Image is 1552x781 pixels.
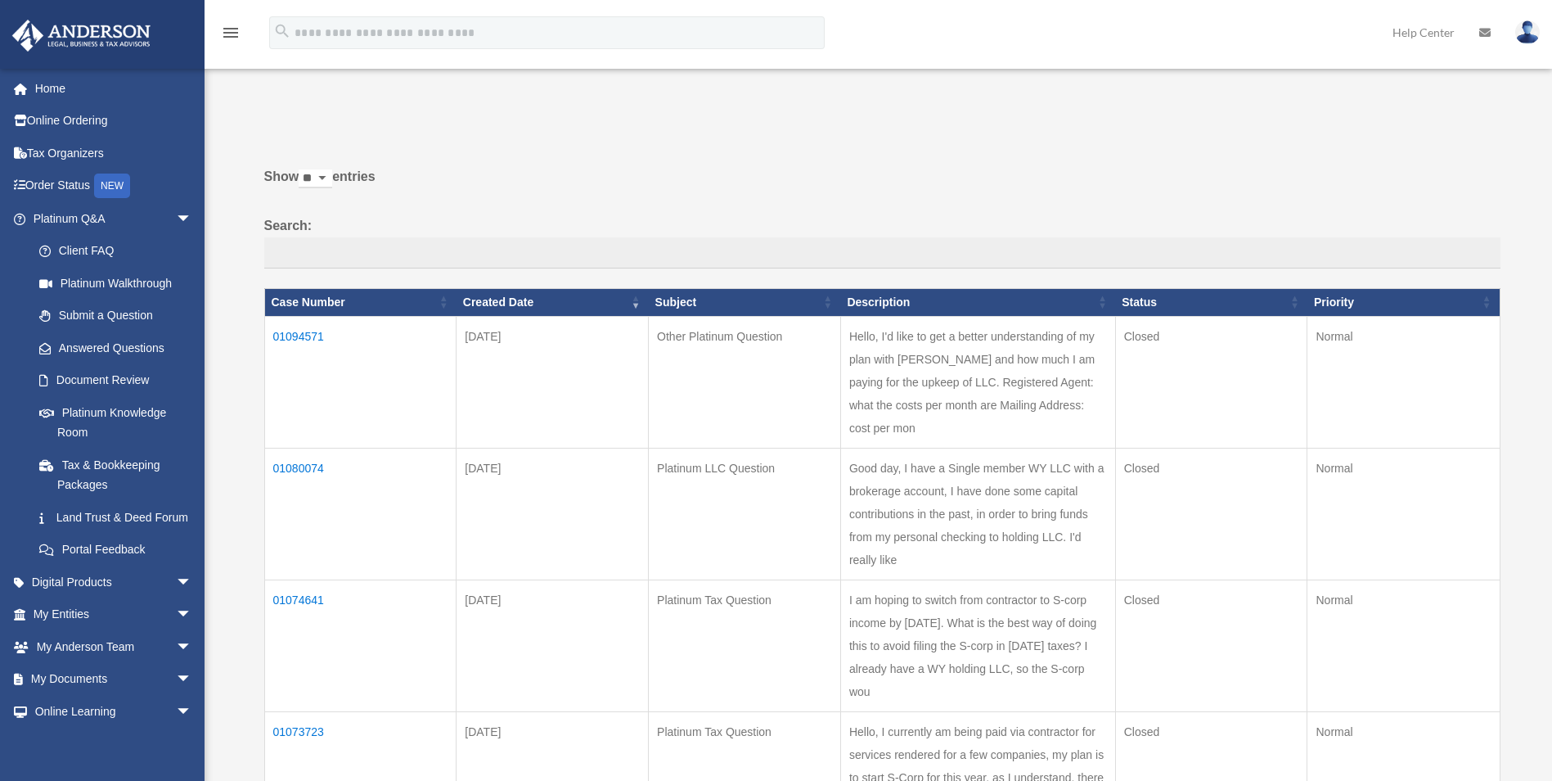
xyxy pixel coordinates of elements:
a: Tax & Bookkeeping Packages [23,449,209,501]
a: Tax Organizers [11,137,217,169]
a: Portal Feedback [23,534,209,567]
td: I am hoping to switch from contractor to S-corp income by [DATE]. What is the best way of doing t... [840,580,1115,711]
th: Case Number: activate to sort column ascending [264,288,457,316]
span: arrow_drop_down [176,630,209,664]
a: Land Trust & Deed Forum [23,501,209,534]
a: Answered Questions [23,332,200,364]
a: Online Ordering [11,105,217,138]
td: Other Platinum Question [649,316,841,448]
td: Closed [1115,580,1307,711]
i: search [273,22,291,40]
a: Digital Productsarrow_drop_down [11,566,217,598]
td: Platinum Tax Question [649,580,841,711]
th: Created Date: activate to sort column ascending [457,288,649,316]
a: Order StatusNEW [11,169,217,203]
td: Hello, I'd like to get a better understanding of my plan with [PERSON_NAME] and how much I am pay... [840,316,1115,448]
td: 01094571 [264,316,457,448]
th: Status: activate to sort column ascending [1115,288,1307,316]
td: Closed [1115,448,1307,580]
div: NEW [94,174,130,198]
a: Platinum Walkthrough [23,267,209,300]
td: [DATE] [457,448,649,580]
img: Anderson Advisors Platinum Portal [7,20,155,52]
td: Normal [1307,448,1500,580]
a: My Entitiesarrow_drop_down [11,598,217,631]
i: menu [221,23,241,43]
td: [DATE] [457,580,649,711]
td: 01074641 [264,580,457,711]
input: Search: [264,237,1500,269]
th: Subject: activate to sort column ascending [649,288,841,316]
td: Good day, I have a Single member WY LLC with a brokerage account, I have done some capital contri... [840,448,1115,580]
span: arrow_drop_down [176,566,209,599]
label: Show entries [264,165,1500,205]
label: Search: [264,214,1500,269]
td: Normal [1307,316,1500,448]
a: Platinum Knowledge Room [23,396,209,449]
select: Showentries [299,169,332,188]
td: Closed [1115,316,1307,448]
a: Online Learningarrow_drop_down [11,695,217,728]
a: Submit a Question [23,300,209,332]
a: Document Review [23,364,209,397]
span: arrow_drop_down [176,663,209,697]
td: [DATE] [457,316,649,448]
span: arrow_drop_down [176,695,209,729]
a: My Anderson Teamarrow_drop_down [11,630,217,663]
td: 01080074 [264,448,457,580]
a: menu [221,29,241,43]
a: My Documentsarrow_drop_down [11,663,217,696]
a: Home [11,72,217,105]
span: arrow_drop_down [176,202,209,236]
span: arrow_drop_down [176,598,209,632]
th: Description: activate to sort column ascending [840,288,1115,316]
a: Client FAQ [23,235,209,268]
a: Platinum Q&Aarrow_drop_down [11,202,209,235]
td: Normal [1307,580,1500,711]
td: Platinum LLC Question [649,448,841,580]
